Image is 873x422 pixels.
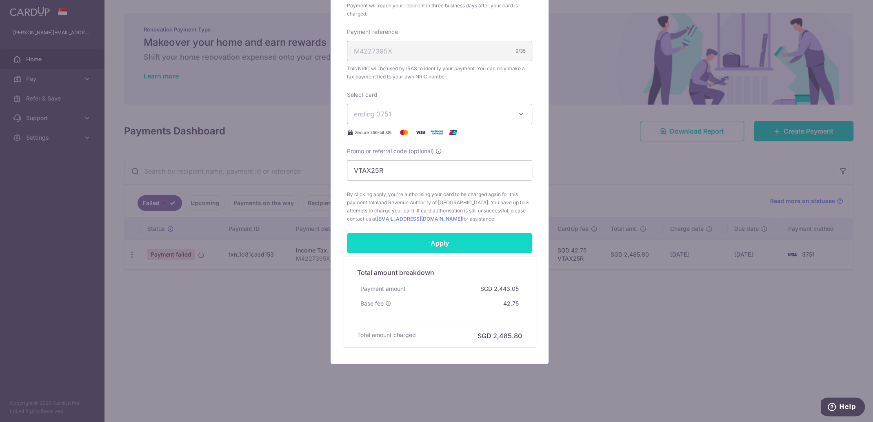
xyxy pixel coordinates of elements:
[429,127,445,137] img: American Express
[477,281,522,296] div: SGD 2,443.05
[445,127,461,137] img: UnionPay
[347,190,532,223] span: By clicking apply, you're authorising your card to be charged again for this payment to . You hav...
[347,233,532,253] input: Apply
[357,281,409,296] div: Payment amount
[347,65,532,81] span: This NRIC will be used by IRAS to identify your payment. You can only make a tax payment tied to ...
[412,127,429,137] img: Visa
[396,127,412,137] img: Mastercard
[347,28,398,36] label: Payment reference
[357,268,522,277] h5: Total amount breakdown
[360,299,384,308] span: Base fee
[478,331,522,341] h6: SGD 2,485.80
[354,110,391,118] span: ending 3751
[821,397,865,418] iframe: Opens a widget where you can find more information
[347,147,434,155] span: Promo or referral code (optional)
[347,104,532,124] button: ending 3751
[355,129,393,136] span: Secure 256-bit SSL
[515,47,526,55] div: 9/35
[500,296,522,311] div: 42.75
[373,199,488,205] span: Inland Revenue Authority of [GEOGRAPHIC_DATA]
[357,331,416,339] h6: Total amount charged
[347,91,378,99] label: Select card
[377,216,462,222] a: [EMAIL_ADDRESS][DOMAIN_NAME]
[347,2,532,18] div: Payment will reach your recipient in three business days after your card is charged.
